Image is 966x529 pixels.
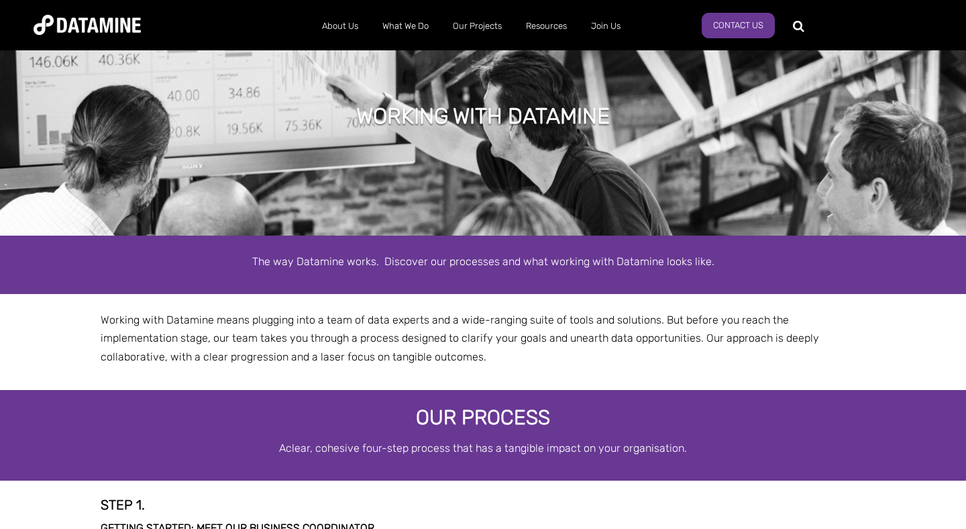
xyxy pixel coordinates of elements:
a: Join Us [579,9,633,44]
a: What We Do [370,9,441,44]
p: The way Datamine works. Discover our processes and what working with Datamine looks like. [101,252,865,271]
h1: Working with Datamine [356,101,610,131]
span: Working with Datamine means plugging into a team of data experts and a wide-ranging suite of tool... [101,314,819,363]
img: Datamine [34,15,141,35]
strong: Step 1. [101,497,145,513]
a: Contact Us [702,13,775,38]
span: Our Process [416,405,550,430]
a: Our Projects [441,9,514,44]
a: Resources [514,9,579,44]
span: clear, cohesive four-step process that has a tangible impact on your organisation. [286,442,687,454]
span: A [279,442,286,454]
a: About Us [310,9,370,44]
